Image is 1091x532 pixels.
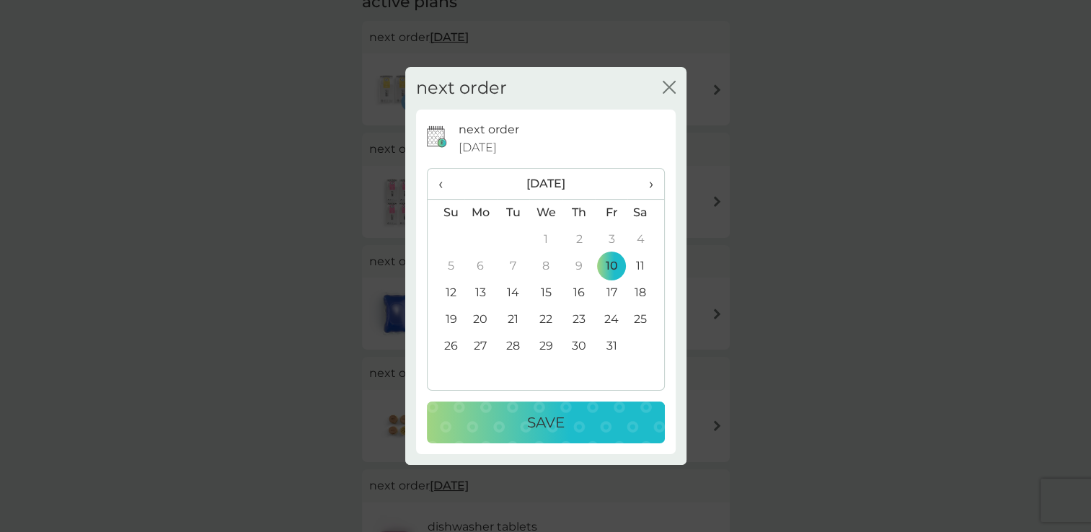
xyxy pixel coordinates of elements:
td: 8 [529,253,562,280]
th: Fr [595,199,627,226]
td: 31 [595,333,627,360]
h2: next order [416,78,507,99]
td: 26 [428,333,464,360]
th: We [529,199,562,226]
td: 17 [595,280,627,306]
th: [DATE] [464,169,628,200]
td: 10 [595,253,627,280]
th: Su [428,199,464,226]
button: Save [427,402,665,443]
td: 19 [428,306,464,333]
th: Mo [464,199,498,226]
td: 6 [464,253,498,280]
button: close [663,81,676,96]
span: ‹ [438,169,454,199]
td: 3 [595,226,627,253]
td: 11 [627,253,663,280]
th: Sa [627,199,663,226]
td: 2 [562,226,595,253]
td: 9 [562,253,595,280]
td: 23 [562,306,595,333]
td: 14 [497,280,529,306]
td: 21 [497,306,529,333]
td: 27 [464,333,498,360]
td: 13 [464,280,498,306]
td: 12 [428,280,464,306]
th: Tu [497,199,529,226]
td: 5 [428,253,464,280]
td: 30 [562,333,595,360]
p: next order [459,120,519,139]
td: 4 [627,226,663,253]
td: 28 [497,333,529,360]
td: 22 [529,306,562,333]
p: Save [527,411,565,434]
td: 16 [562,280,595,306]
span: [DATE] [459,138,497,157]
span: › [638,169,653,199]
td: 24 [595,306,627,333]
td: 1 [529,226,562,253]
td: 7 [497,253,529,280]
td: 18 [627,280,663,306]
td: 15 [529,280,562,306]
td: 20 [464,306,498,333]
td: 29 [529,333,562,360]
td: 25 [627,306,663,333]
th: Th [562,199,595,226]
